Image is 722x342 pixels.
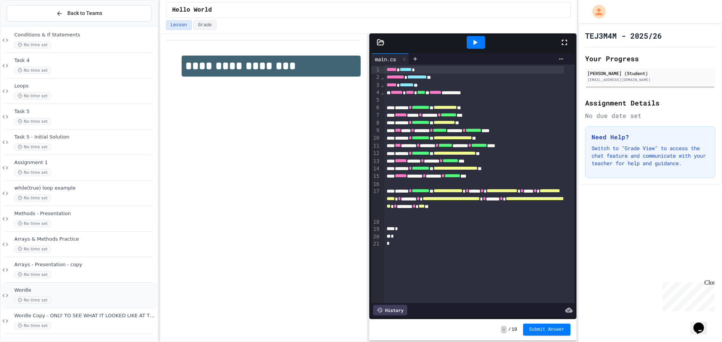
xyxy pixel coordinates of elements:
span: Hello World [172,6,212,15]
span: Task 5 - Initial Solution [14,134,156,140]
span: Arrays - Presentation - copy [14,262,156,268]
span: Fold line [381,89,384,95]
span: Back to Teams [67,9,102,17]
div: 18 [371,218,381,226]
div: 16 [371,181,381,188]
div: 11 [371,142,381,150]
span: Loops [14,83,156,89]
div: No due date set [585,111,715,120]
button: Submit Answer [523,324,570,336]
div: 5 [371,96,381,104]
div: My Account [584,3,608,20]
span: Conditions & If Statements [14,32,156,38]
h3: Need Help? [592,133,709,142]
span: No time set [14,67,51,74]
button: Grade [193,20,217,30]
span: Assignment 1 [14,160,156,166]
span: No time set [14,297,51,304]
div: 10 [371,134,381,142]
div: 21 [371,240,381,248]
div: [PERSON_NAME] (Student) [587,70,713,77]
span: No time set [14,41,51,48]
span: Arrays & Methods Practice [14,236,156,243]
p: Switch to "Grade View" to access the chat feature and communicate with your teacher for help and ... [592,145,709,167]
span: No time set [14,322,51,329]
h1: TEJ3M4M - 2025/26 [585,30,662,41]
span: Submit Answer [529,327,564,333]
span: Task 4 [14,57,156,64]
iframe: chat widget [660,279,714,311]
div: 12 [371,150,381,157]
div: 20 [371,233,381,241]
h2: Assignment Details [585,98,715,108]
span: 10 [512,327,517,333]
div: 13 [371,158,381,165]
span: Task 5 [14,108,156,115]
div: Chat with us now!Close [3,3,52,48]
span: / [508,327,511,333]
span: No time set [14,220,51,227]
div: 6 [371,104,381,111]
iframe: chat widget [690,312,714,334]
h2: Your Progress [585,53,715,64]
span: No time set [14,118,51,125]
div: 2 [371,74,381,81]
div: main.cs [371,53,409,65]
div: 7 [371,111,381,119]
span: No time set [14,271,51,278]
div: 19 [371,226,381,233]
div: 8 [371,119,381,127]
span: - [501,326,507,333]
div: 15 [371,173,381,180]
span: Wordle [14,287,156,294]
div: History [373,305,407,315]
span: Fold line [381,82,384,88]
span: No time set [14,92,51,99]
div: 4 [371,89,381,96]
button: Lesson [166,20,192,30]
span: No time set [14,246,51,253]
span: while(true) loop example [14,185,156,191]
div: 14 [371,165,381,173]
span: No time set [14,194,51,202]
span: No time set [14,143,51,151]
div: 3 [371,81,381,89]
span: No time set [14,169,51,176]
div: [EMAIL_ADDRESS][DOMAIN_NAME] [587,77,713,83]
div: 17 [371,188,381,218]
span: Wordle Copy - ONLY TO SEE WHAT IT LOOKED LIKE AT THE START [14,313,156,319]
span: Methods - Presentation [14,211,156,217]
div: 1 [371,66,381,74]
div: main.cs [371,55,400,63]
button: Back to Teams [7,5,152,21]
span: Fold line [381,74,384,80]
div: 9 [371,127,381,134]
